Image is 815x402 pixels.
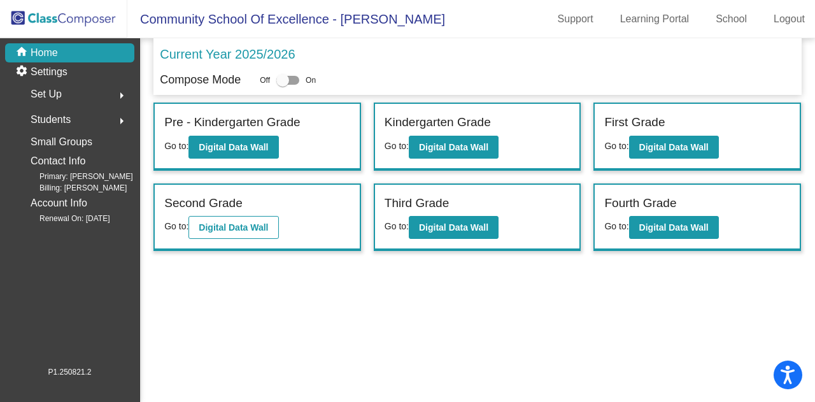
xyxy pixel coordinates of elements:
p: Current Year 2025/2026 [160,45,295,64]
p: Settings [31,64,67,80]
span: Set Up [31,85,62,103]
span: Go to: [604,141,628,151]
p: Small Groups [31,133,92,151]
span: Primary: [PERSON_NAME] [19,171,133,182]
span: Community School Of Excellence - [PERSON_NAME] [127,9,445,29]
a: School [705,9,757,29]
span: Off [260,75,270,86]
b: Digital Data Wall [419,142,488,152]
p: Home [31,45,58,61]
span: Billing: [PERSON_NAME] [19,182,127,194]
a: Learning Portal [610,9,700,29]
span: Go to: [164,221,188,231]
mat-icon: home [15,45,31,61]
button: Digital Data Wall [188,216,278,239]
span: Go to: [385,141,409,151]
mat-icon: arrow_right [114,113,129,129]
button: Digital Data Wall [629,136,719,159]
label: Pre - Kindergarten Grade [164,113,300,132]
b: Digital Data Wall [199,142,268,152]
button: Digital Data Wall [409,216,499,239]
span: Go to: [604,221,628,231]
b: Digital Data Wall [639,142,709,152]
span: Go to: [164,141,188,151]
mat-icon: settings [15,64,31,80]
p: Account Info [31,194,87,212]
b: Digital Data Wall [199,222,268,233]
p: Contact Info [31,152,85,170]
label: Third Grade [385,194,449,213]
span: Renewal On: [DATE] [19,213,110,224]
label: Kindergarten Grade [385,113,491,132]
p: Compose Mode [160,71,241,89]
label: Second Grade [164,194,243,213]
span: Go to: [385,221,409,231]
b: Digital Data Wall [419,222,488,233]
span: On [306,75,316,86]
a: Support [548,9,604,29]
label: Fourth Grade [604,194,676,213]
span: Students [31,111,71,129]
a: Logout [763,9,815,29]
label: First Grade [604,113,665,132]
b: Digital Data Wall [639,222,709,233]
button: Digital Data Wall [188,136,278,159]
button: Digital Data Wall [409,136,499,159]
mat-icon: arrow_right [114,88,129,103]
button: Digital Data Wall [629,216,719,239]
